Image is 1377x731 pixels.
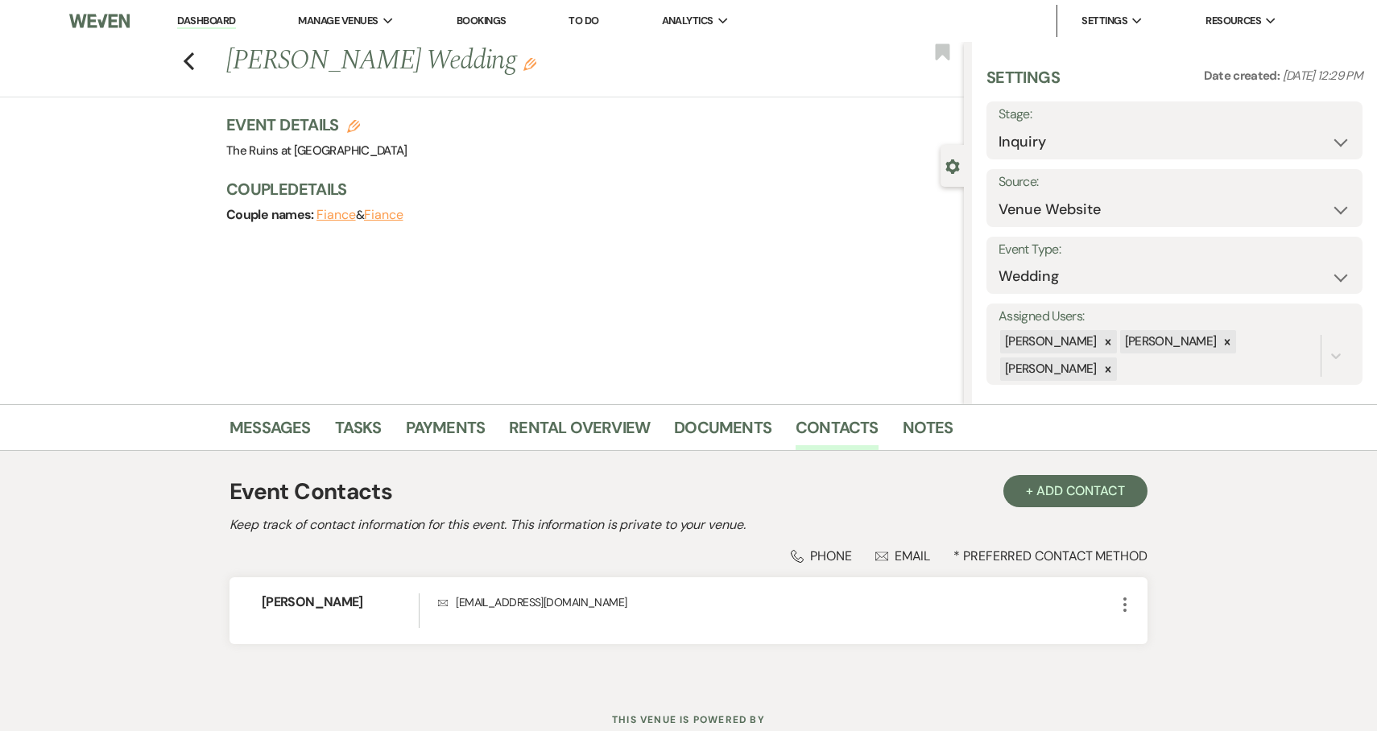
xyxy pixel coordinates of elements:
[226,178,948,200] h3: Couple Details
[298,13,378,29] span: Manage Venues
[945,158,960,173] button: Close lead details
[335,415,382,450] a: Tasks
[438,593,1115,611] p: [EMAIL_ADDRESS][DOMAIN_NAME]
[791,547,852,564] div: Phone
[1205,13,1261,29] span: Resources
[226,206,316,223] span: Couple names:
[69,4,130,38] img: Weven Logo
[509,415,650,450] a: Rental Overview
[316,209,356,221] button: Fiance
[875,547,931,564] div: Email
[364,209,403,221] button: Fiance
[226,142,407,159] span: The Ruins at [GEOGRAPHIC_DATA]
[999,238,1350,262] label: Event Type:
[229,515,1147,535] h2: Keep track of contact information for this event. This information is private to your venue.
[1204,68,1283,84] span: Date created:
[226,42,810,81] h1: [PERSON_NAME] Wedding
[1283,68,1363,84] span: [DATE] 12:29 PM
[999,103,1350,126] label: Stage:
[999,171,1350,194] label: Source:
[457,14,507,27] a: Bookings
[226,114,407,136] h3: Event Details
[1120,330,1219,353] div: [PERSON_NAME]
[1081,13,1127,29] span: Settings
[1003,475,1147,507] button: + Add Contact
[406,415,486,450] a: Payments
[662,13,713,29] span: Analytics
[229,547,1147,564] div: * Preferred Contact Method
[229,415,311,450] a: Messages
[674,415,771,450] a: Documents
[569,14,598,27] a: To Do
[523,56,536,71] button: Edit
[903,415,953,450] a: Notes
[796,415,879,450] a: Contacts
[1000,357,1099,381] div: [PERSON_NAME]
[229,475,392,509] h1: Event Contacts
[316,207,403,223] span: &
[262,593,419,611] h6: [PERSON_NAME]
[177,14,235,29] a: Dashboard
[999,305,1350,328] label: Assigned Users:
[1000,330,1099,353] div: [PERSON_NAME]
[986,66,1060,101] h3: Settings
